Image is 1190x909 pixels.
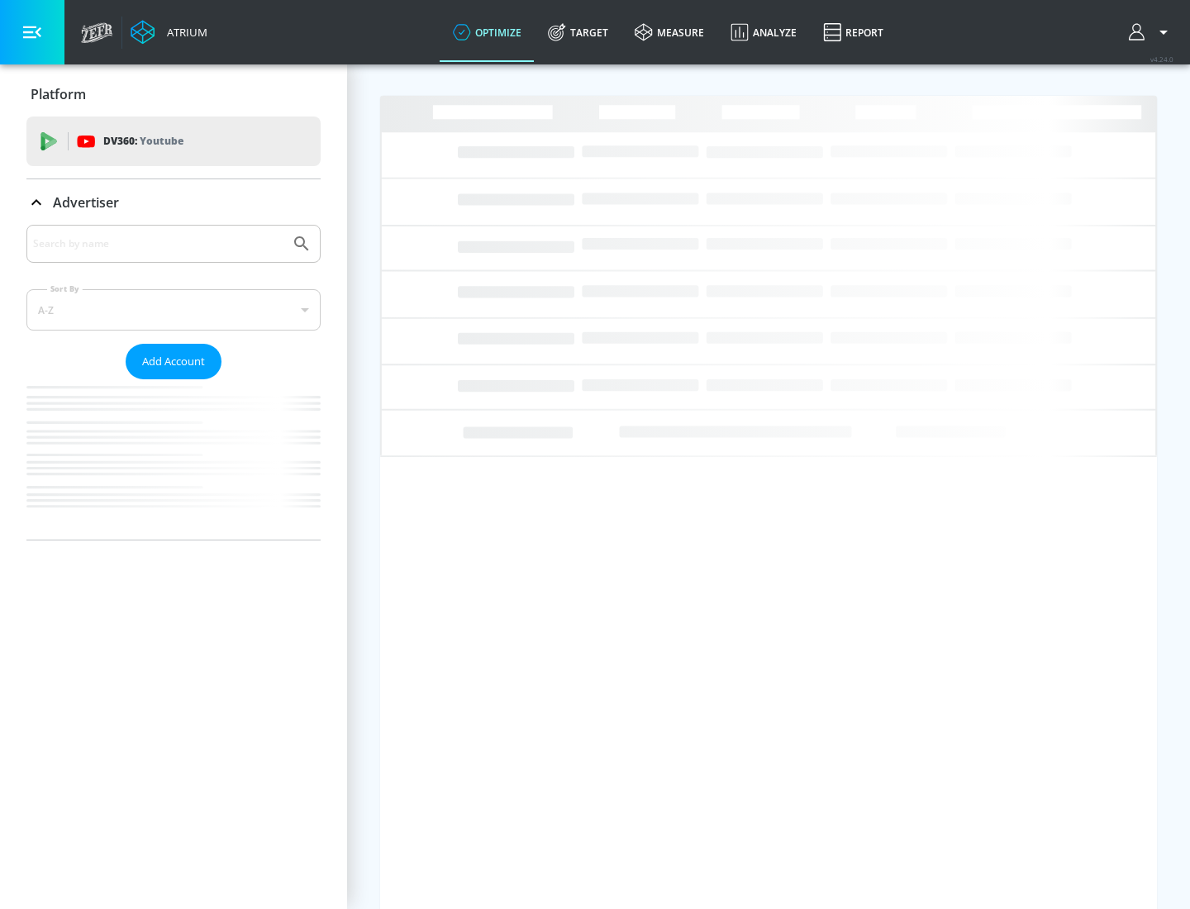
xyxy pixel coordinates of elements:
p: Youtube [140,132,183,150]
div: DV360: Youtube [26,117,321,166]
a: Atrium [131,20,207,45]
nav: list of Advertiser [26,379,321,540]
input: Search by name [33,233,283,255]
a: Report [810,2,897,62]
button: Add Account [126,344,221,379]
p: Advertiser [53,193,119,212]
a: measure [621,2,717,62]
span: Add Account [142,352,205,371]
a: Target [535,2,621,62]
label: Sort By [47,283,83,294]
div: Atrium [160,25,207,40]
a: optimize [440,2,535,62]
p: DV360: [103,132,183,150]
div: A-Z [26,289,321,331]
a: Analyze [717,2,810,62]
div: Platform [26,71,321,117]
div: Advertiser [26,179,321,226]
div: Advertiser [26,225,321,540]
span: v 4.24.0 [1150,55,1173,64]
p: Platform [31,85,86,103]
